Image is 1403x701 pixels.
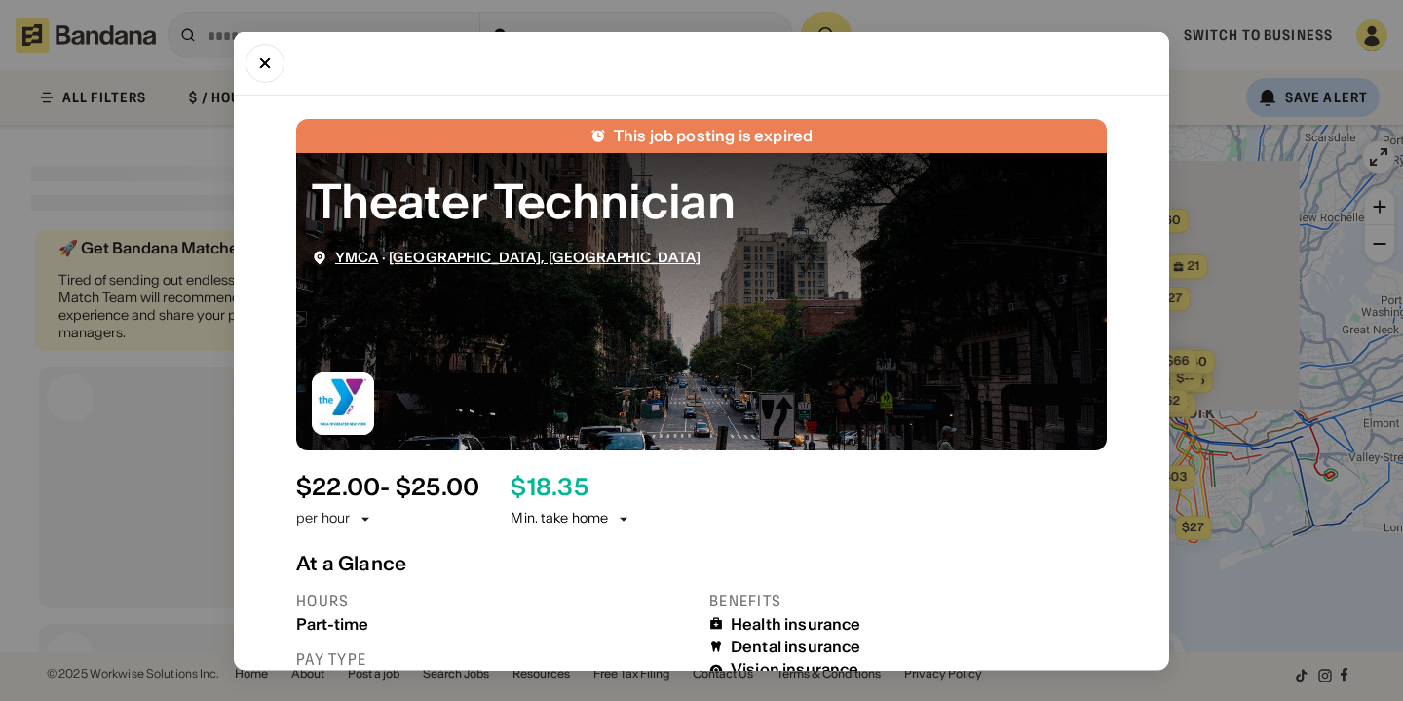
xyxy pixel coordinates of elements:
[312,168,1091,233] div: Theater Technician
[296,614,694,633] div: Part-time
[709,590,1107,610] div: Benefits
[511,473,588,501] div: $ 18.35
[614,126,813,144] div: This job posting is expired
[296,473,479,501] div: $ 22.00 - $25.00
[511,509,631,528] div: Min. take home
[389,248,701,265] a: [GEOGRAPHIC_DATA], [GEOGRAPHIC_DATA]
[731,614,861,633] div: Health insurance
[296,509,350,528] div: per hour
[335,248,379,265] a: YMCA
[246,43,284,82] button: Close
[296,590,694,610] div: Hours
[731,637,861,655] div: Dental insurance
[335,249,701,265] div: ·
[312,371,374,434] img: YMCA logo
[296,648,694,669] div: Pay type
[731,660,859,679] div: Vision insurance
[296,551,1107,574] div: At a Glance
